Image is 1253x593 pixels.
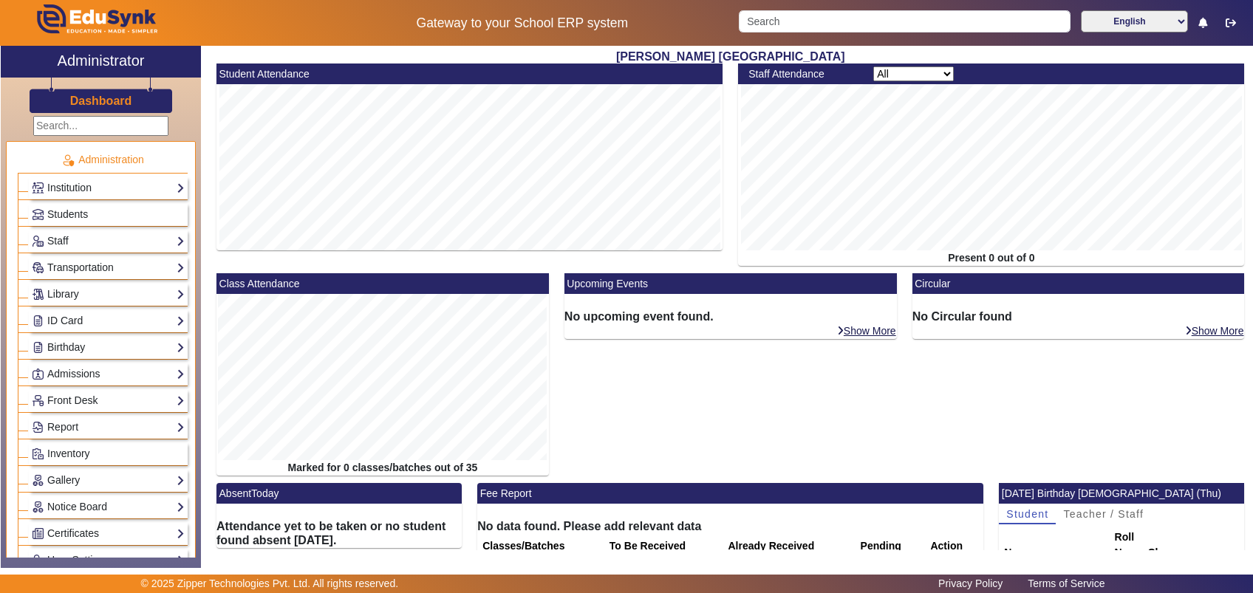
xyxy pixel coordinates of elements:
span: Students [47,208,88,220]
h6: Attendance yet to be taken or no student found absent [DATE]. [216,519,462,547]
mat-card-header: [DATE] Birthday [DEMOGRAPHIC_DATA] (Thu) [999,483,1244,504]
a: Dashboard [69,93,133,109]
input: Search [739,10,1071,32]
a: Inventory [32,445,185,462]
div: Marked for 0 classes/batches out of 35 [216,460,549,476]
a: Students [32,206,185,223]
a: Administrator [1,46,201,78]
th: Roll No. [1110,524,1143,566]
span: Inventory [47,448,90,459]
a: Terms of Service [1020,574,1112,593]
th: Pending [856,533,926,560]
div: Staff Attendance [741,66,866,82]
th: Action [925,533,983,560]
p: © 2025 Zipper Technologies Pvt. Ltd. All rights reserved. [141,576,399,592]
h3: Dashboard [70,94,132,108]
img: Administration.png [61,154,75,167]
mat-card-header: Upcoming Events [564,273,897,294]
h6: No data found. Please add relevant data [477,519,983,533]
h6: No upcoming event found. [564,309,897,323]
h2: Administrator [58,52,145,69]
th: Classes/Batches [477,533,604,560]
th: Class [1143,524,1245,566]
h2: [PERSON_NAME] [GEOGRAPHIC_DATA] [209,49,1252,64]
a: Show More [1184,324,1245,337]
th: To Be Received [604,533,723,560]
th: Already Received [723,533,855,560]
span: Teacher / Staff [1063,509,1144,519]
mat-card-header: Class Attendance [216,273,549,294]
div: Present 0 out of 0 [738,250,1244,266]
input: Search... [33,116,168,136]
img: Students.png [33,209,44,220]
a: Show More [836,324,897,337]
p: Administration [18,152,188,168]
h5: Gateway to your School ERP system [321,16,723,31]
h6: No Circular found [912,309,1245,323]
mat-card-header: Student Attendance [216,64,723,84]
span: Student [1006,509,1048,519]
a: Privacy Policy [931,574,1010,593]
mat-card-header: AbsentToday [216,483,462,504]
img: Inventory.png [33,448,44,459]
mat-card-header: Circular [912,273,1245,294]
mat-card-header: Fee Report [477,483,983,504]
th: Name [999,524,1109,566]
